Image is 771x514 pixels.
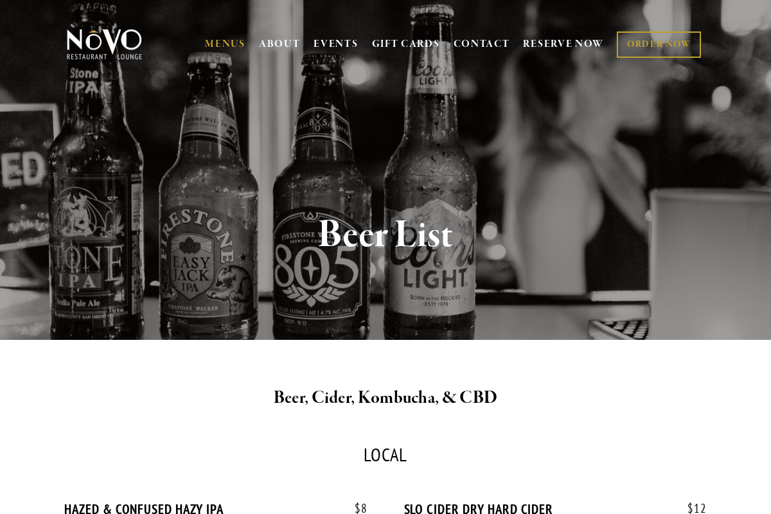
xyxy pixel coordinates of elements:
h2: Beer, Cider, Kombucha, & CBD [84,385,687,412]
a: GIFT CARDS [372,32,440,57]
a: ABOUT [259,38,301,51]
a: ORDER NOW [617,31,701,58]
a: CONTACT [454,32,510,57]
div: LOCAL [64,446,707,465]
img: Novo Restaurant &amp; Lounge [64,28,145,60]
h1: Beer List [84,215,687,256]
a: EVENTS [314,38,358,51]
a: MENUS [205,38,245,51]
a: RESERVE NOW [523,32,604,57]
